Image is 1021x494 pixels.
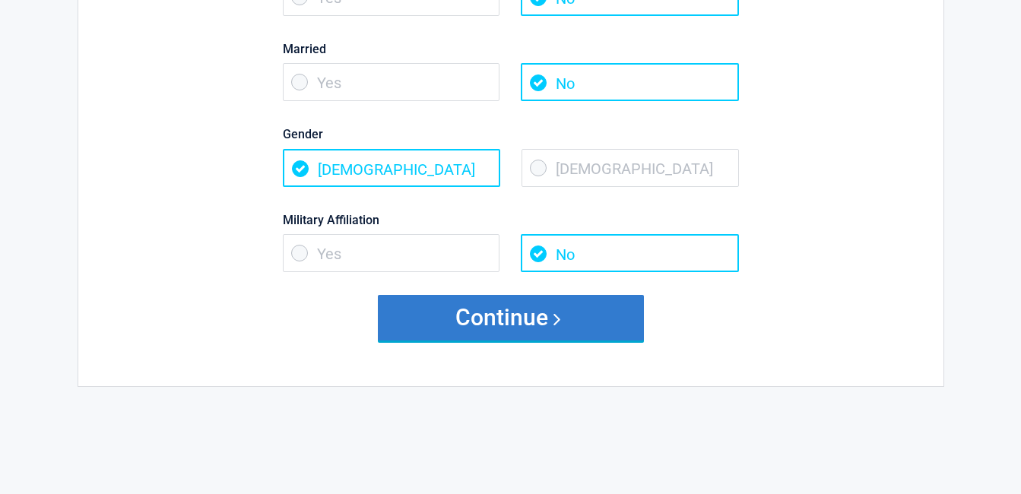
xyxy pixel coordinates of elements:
button: Continue [378,295,644,340]
label: Military Affiliation [283,210,739,230]
span: [DEMOGRAPHIC_DATA] [522,149,739,187]
span: No [521,234,738,272]
span: [DEMOGRAPHIC_DATA] [283,149,500,187]
span: No [521,63,738,101]
span: Yes [283,63,500,101]
label: Gender [283,124,739,144]
span: Yes [283,234,500,272]
label: Married [283,39,739,59]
